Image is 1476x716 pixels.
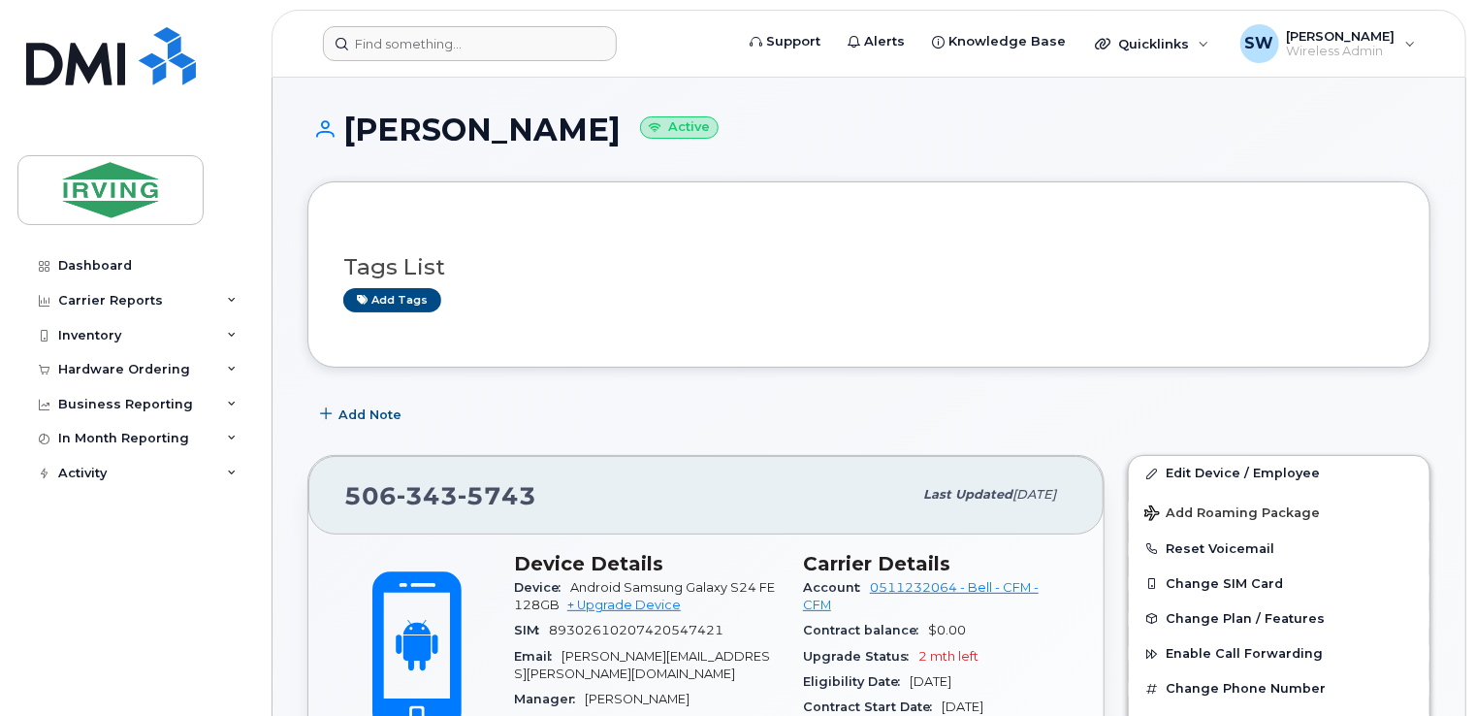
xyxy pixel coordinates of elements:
[910,674,951,689] span: [DATE]
[514,692,585,706] span: Manager
[567,598,681,612] a: + Upgrade Device
[397,481,458,510] span: 343
[1129,567,1429,602] button: Change SIM Card
[458,481,536,510] span: 5743
[803,580,870,595] span: Account
[928,623,966,637] span: $0.00
[338,406,401,424] span: Add Note
[803,552,1069,575] h3: Carrier Details
[1129,532,1429,567] button: Reset Voicemail
[514,649,562,664] span: Email
[1129,456,1429,491] a: Edit Device / Employee
[514,580,775,612] span: Android Samsung Galaxy S24 FE 128GB
[803,674,910,689] span: Eligibility Date
[343,288,441,312] a: Add tags
[1129,671,1429,706] button: Change Phone Number
[1144,505,1320,524] span: Add Roaming Package
[918,649,979,664] span: 2 mth left
[1166,611,1325,626] span: Change Plan / Features
[514,552,780,575] h3: Device Details
[344,481,536,510] span: 506
[1166,647,1323,662] span: Enable Call Forwarding
[803,623,928,637] span: Contract balance
[803,700,942,714] span: Contract Start Date
[803,649,918,664] span: Upgrade Status
[514,649,770,681] span: [PERSON_NAME][EMAIL_ADDRESS][PERSON_NAME][DOMAIN_NAME]
[514,623,549,637] span: SIM
[514,580,570,595] span: Device
[923,487,1012,502] span: Last updated
[942,700,983,714] span: [DATE]
[307,113,1430,146] h1: [PERSON_NAME]
[549,623,723,637] span: 89302610207420547421
[640,116,719,139] small: Active
[343,255,1395,279] h3: Tags List
[585,692,690,706] span: [PERSON_NAME]
[803,580,1039,612] a: 0511232064 - Bell - CFM - CFM
[1129,492,1429,532] button: Add Roaming Package
[1012,487,1056,502] span: [DATE]
[307,397,418,432] button: Add Note
[1129,602,1429,636] button: Change Plan / Features
[1129,636,1429,671] button: Enable Call Forwarding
